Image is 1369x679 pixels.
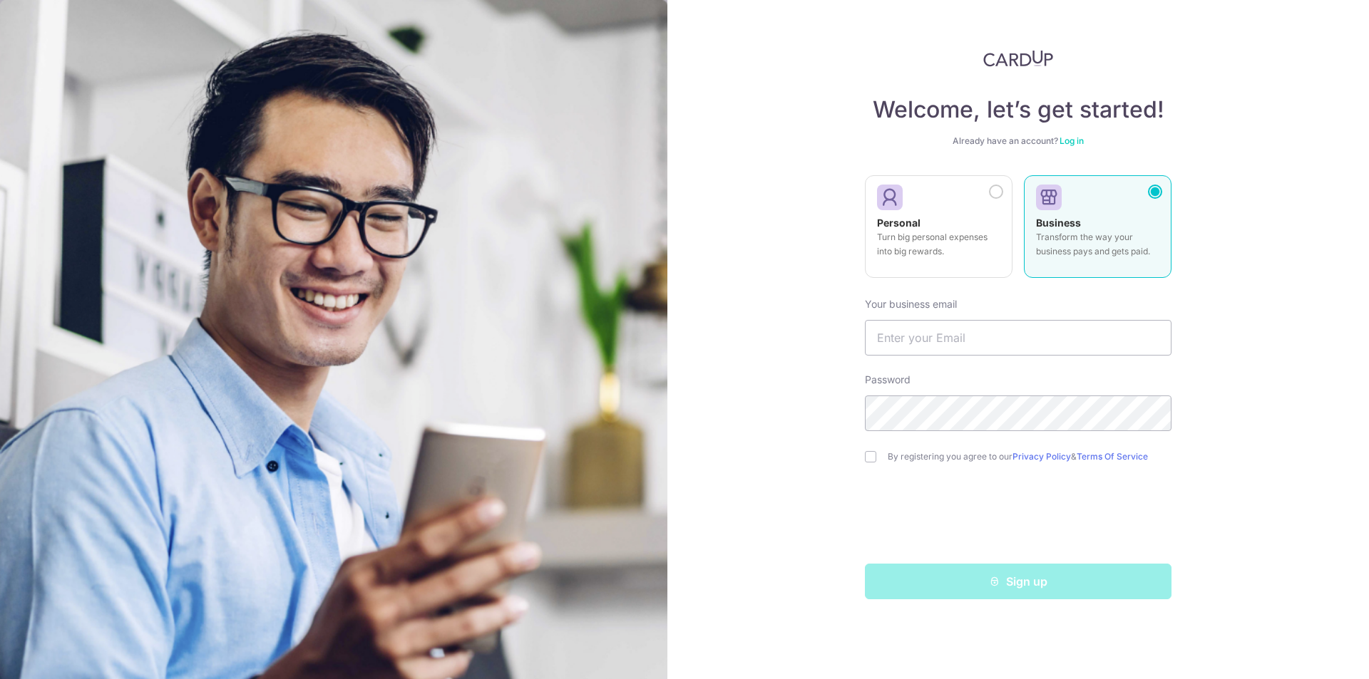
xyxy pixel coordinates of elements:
[1036,230,1159,259] p: Transform the way your business pays and gets paid.
[1077,451,1148,462] a: Terms Of Service
[865,297,957,311] label: Your business email
[1060,135,1084,146] a: Log in
[865,95,1171,124] h4: Welcome, let’s get started!
[1012,451,1071,462] a: Privacy Policy
[983,50,1053,67] img: CardUp Logo
[1036,217,1081,229] strong: Business
[877,230,1000,259] p: Turn big personal expenses into big rewards.
[910,491,1127,546] iframe: reCAPTCHA
[865,320,1171,356] input: Enter your Email
[877,217,921,229] strong: Personal
[865,175,1012,286] a: Personal Turn big personal expenses into big rewards.
[865,373,911,387] label: Password
[865,135,1171,147] div: Already have an account?
[888,451,1171,462] label: By registering you agree to our &
[1024,175,1171,286] a: Business Transform the way your business pays and gets paid.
